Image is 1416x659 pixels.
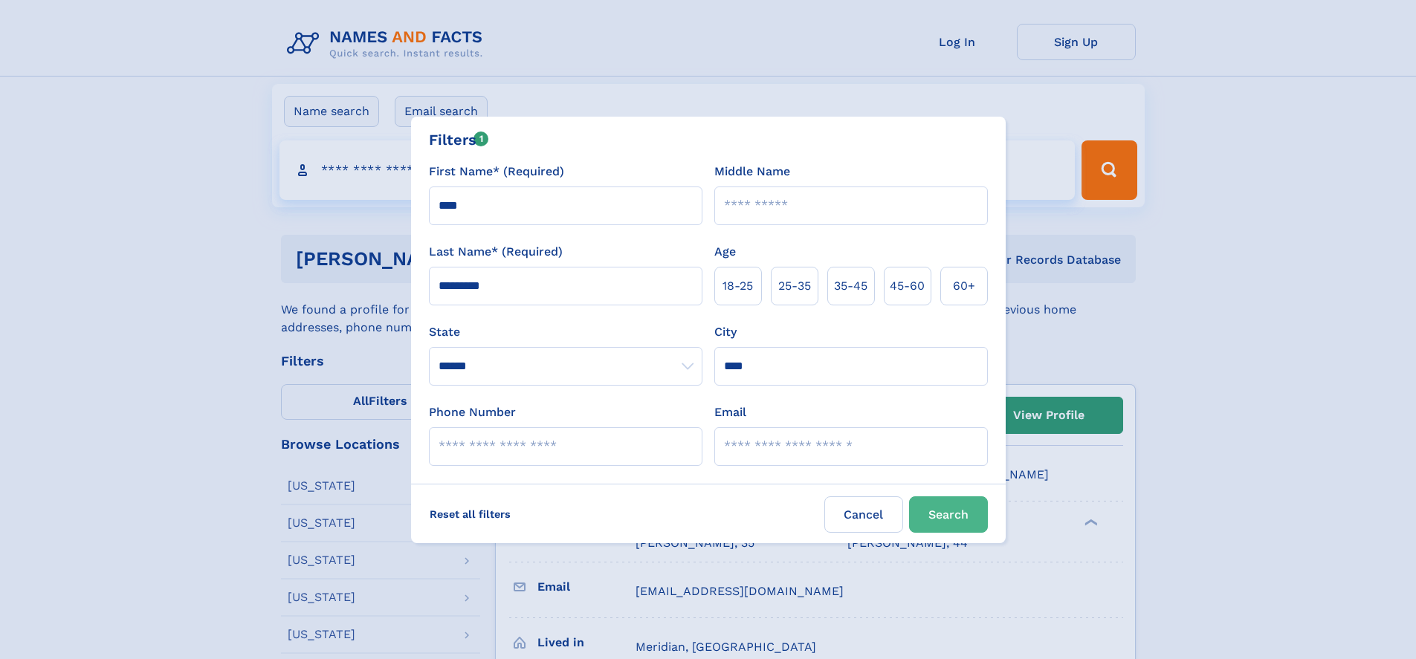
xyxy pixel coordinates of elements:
label: Phone Number [429,403,516,421]
div: Filters [429,129,489,151]
label: Cancel [824,496,903,533]
label: Age [714,243,736,261]
label: Reset all filters [420,496,520,532]
span: 45‑60 [890,277,925,295]
span: 60+ [953,277,975,295]
span: 35‑45 [834,277,867,295]
label: Middle Name [714,163,790,181]
button: Search [909,496,988,533]
span: 25‑35 [778,277,811,295]
label: State [429,323,702,341]
label: Email [714,403,746,421]
label: Last Name* (Required) [429,243,563,261]
span: 18‑25 [722,277,753,295]
label: City [714,323,737,341]
label: First Name* (Required) [429,163,564,181]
